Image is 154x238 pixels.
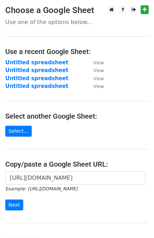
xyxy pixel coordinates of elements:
[86,59,104,66] a: View
[93,60,104,65] small: View
[5,67,68,73] a: Untitled spreadsheet
[93,68,104,73] small: View
[5,5,149,16] h3: Choose a Google Sheet
[93,76,104,81] small: View
[86,75,104,82] a: View
[5,83,68,89] a: Untitled spreadsheet
[5,200,23,210] input: Next
[5,171,145,185] input: Paste your Google Sheet URL here
[5,59,68,66] a: Untitled spreadsheet
[86,83,104,89] a: View
[5,18,149,26] p: Use one of the options below...
[5,112,149,120] h4: Select another Google Sheet:
[5,186,78,191] small: Example: [URL][DOMAIN_NAME]
[5,126,32,137] a: Select...
[5,47,149,56] h4: Use a recent Google Sheet:
[5,160,149,168] h4: Copy/paste a Google Sheet URL:
[86,67,104,73] a: View
[5,75,68,82] a: Untitled spreadsheet
[93,84,104,89] small: View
